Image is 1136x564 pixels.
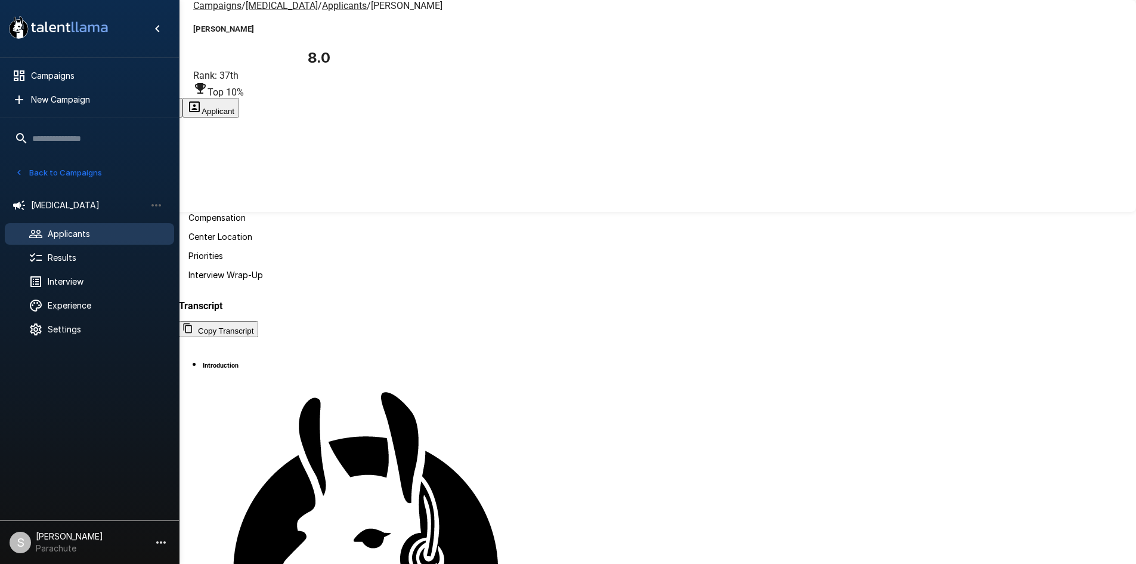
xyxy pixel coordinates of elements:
[182,98,239,118] button: Applicant
[179,321,258,337] button: Copy transcript
[188,270,263,280] span: Interview Wrap-Up
[188,251,223,261] span: Priorities
[179,229,1136,245] div: Center Location
[193,70,239,81] span: Rank: 37th
[179,300,222,312] b: Transcript
[179,267,1136,283] div: Interview Wrap-Up
[193,24,254,33] b: [PERSON_NAME]
[188,212,246,223] span: Compensation
[179,209,1136,226] div: Compensation
[308,49,330,66] b: 8.0
[203,362,239,369] h6: Introduction
[188,232,252,242] span: Center Location
[179,248,1136,264] div: Priorities
[208,87,244,98] span: Top 10%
